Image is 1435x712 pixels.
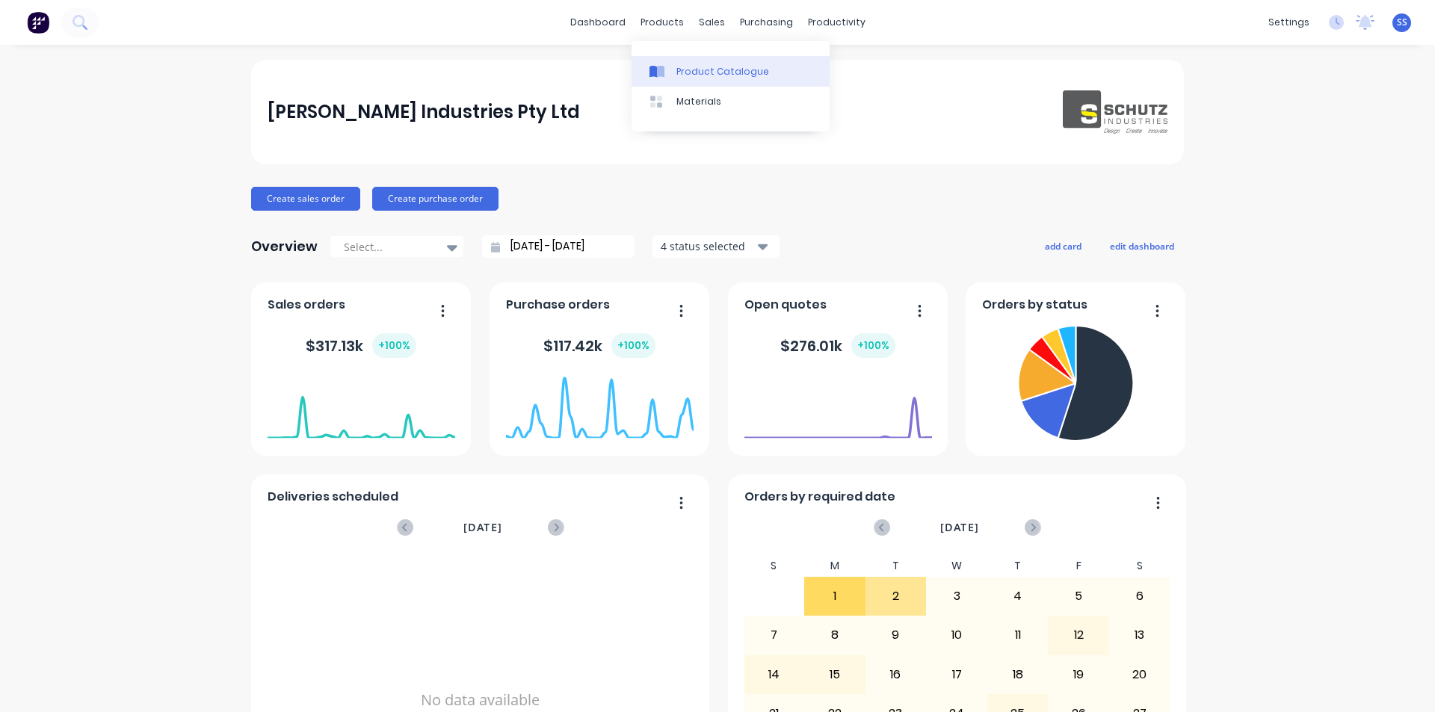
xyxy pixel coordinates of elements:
span: SS [1397,16,1407,29]
div: + 100 % [611,333,655,358]
div: 1 [805,578,865,615]
img: Schutz Industries Pty Ltd [1063,90,1167,134]
div: settings [1261,11,1317,34]
div: 2 [866,578,926,615]
div: + 100 % [372,333,416,358]
div: 19 [1049,656,1108,693]
button: Create purchase order [372,187,499,211]
div: 15 [805,656,865,693]
div: Product Catalogue [676,65,769,78]
div: 20 [1110,656,1170,693]
div: [PERSON_NAME] Industries Pty Ltd [268,97,580,127]
a: dashboard [563,11,633,34]
div: 3 [927,578,987,615]
div: + 100 % [851,333,895,358]
div: productivity [800,11,873,34]
div: T [987,555,1049,577]
button: edit dashboard [1100,236,1184,256]
div: 11 [988,616,1048,654]
div: M [804,555,865,577]
span: [DATE] [463,519,502,536]
span: Deliveries scheduled [268,488,398,506]
div: 6 [1110,578,1170,615]
div: 14 [744,656,804,693]
div: F [1048,555,1109,577]
div: Overview [251,232,318,261]
span: Orders by status [982,296,1087,314]
div: $ 276.01k [780,333,895,358]
button: add card [1035,236,1091,256]
div: S [1109,555,1170,577]
img: Factory [27,11,49,34]
div: $ 117.42k [543,333,655,358]
div: W [926,555,987,577]
div: 17 [927,656,987,693]
div: sales [691,11,732,34]
div: 9 [866,616,926,654]
div: 8 [805,616,865,654]
div: 4 [988,578,1048,615]
button: 4 status selected [652,235,780,258]
span: Orders by required date [744,488,895,506]
div: 4 status selected [661,238,755,254]
div: $ 317.13k [306,333,416,358]
div: products [633,11,691,34]
div: 12 [1049,616,1108,654]
div: purchasing [732,11,800,34]
div: T [865,555,927,577]
span: Open quotes [744,296,827,314]
div: 5 [1049,578,1108,615]
div: S [744,555,805,577]
a: Product Catalogue [632,56,830,86]
button: Create sales order [251,187,360,211]
div: 10 [927,616,987,654]
div: 16 [866,656,926,693]
div: Materials [676,95,721,108]
span: Purchase orders [506,296,610,314]
span: Sales orders [268,296,345,314]
div: 13 [1110,616,1170,654]
div: 7 [744,616,804,654]
div: 18 [988,656,1048,693]
span: [DATE] [940,519,979,536]
a: Materials [632,87,830,117]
